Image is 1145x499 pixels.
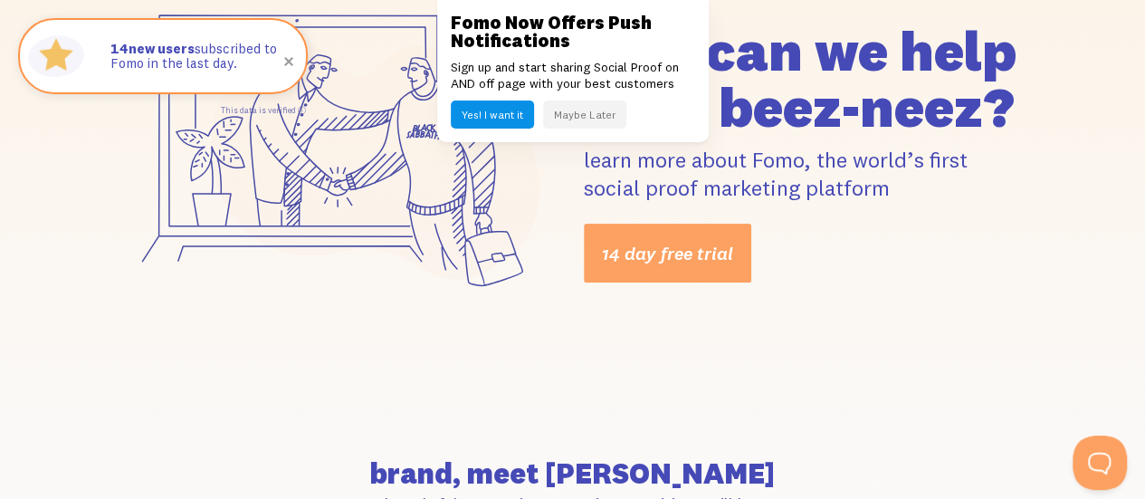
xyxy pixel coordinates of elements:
[24,24,89,89] img: Fomo
[451,101,534,129] button: Yes! I want it
[451,59,695,91] p: Sign up and start sharing Social Proof on AND off page with your best customers
[119,459,1026,488] h2: brand, meet [PERSON_NAME]
[543,101,626,129] button: Maybe Later
[451,14,695,50] h3: Fomo Now Offers Push Notifications
[584,23,1026,135] h1: how can we help your beez-neez?
[584,224,751,283] a: 14 day free trial
[221,105,306,115] a: This data is verified ⓘ
[110,40,195,57] strong: new users
[584,146,1026,202] p: learn more about Fomo, the world’s first social proof marketing platform
[110,42,288,72] p: subscribed to Fomo in the last day.
[110,42,129,57] span: 14
[1073,436,1127,490] iframe: Help Scout Beacon - Open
